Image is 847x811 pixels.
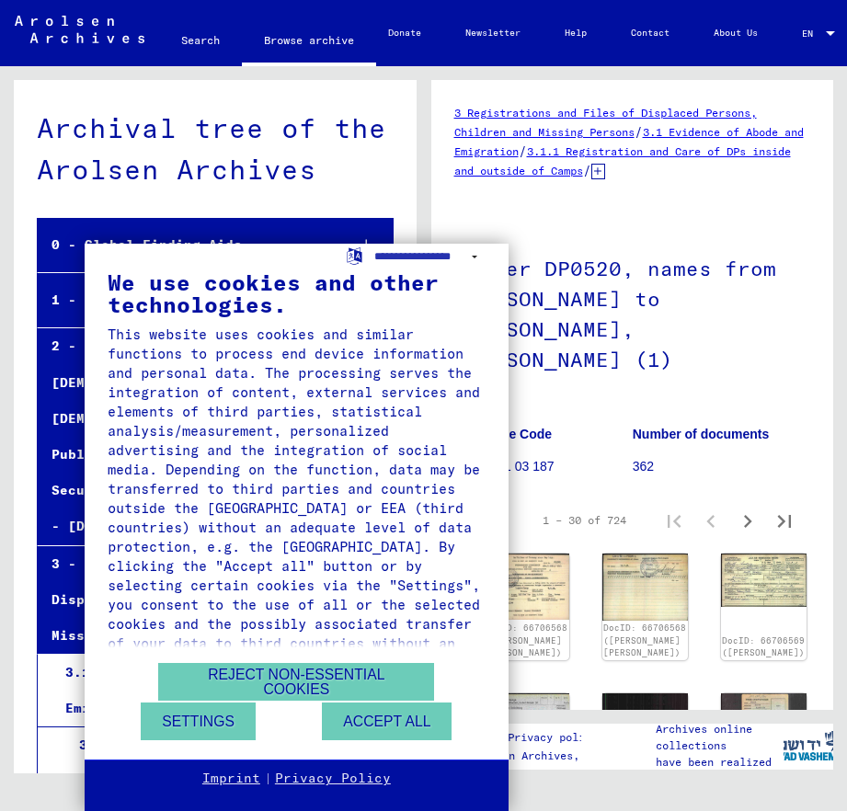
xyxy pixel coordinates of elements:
[108,271,486,315] div: We use cookies and other technologies.
[275,770,391,788] a: Privacy Policy
[202,770,260,788] a: Imprint
[322,702,452,740] button: Accept all
[158,663,434,701] button: Reject non-essential cookies
[141,702,256,740] button: Settings
[108,325,486,672] div: This website uses cookies and similar functions to process end device information and personal da...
